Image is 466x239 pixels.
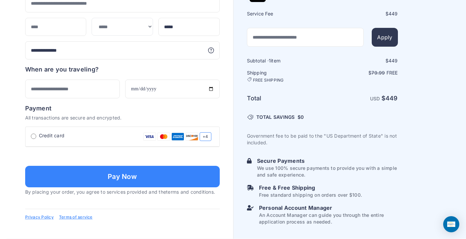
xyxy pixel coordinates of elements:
h6: Secure Payments [257,157,398,165]
img: Discover [186,132,198,141]
span: Free [386,70,398,76]
h6: Personal Account Manager [259,204,398,212]
p: An Account Manager can guide you through the entire application process as needed. [259,212,398,225]
span: 449 [385,95,398,102]
span: $ [298,114,304,121]
a: terms and conditions [166,189,214,195]
img: Mastercard [157,132,170,141]
p: We use 100% secure payments to provide you with a simple and safe experience. [257,165,398,178]
p: Government fee to be paid to the "US Department of State" is not included. [247,133,398,146]
div: $ [323,57,398,64]
p: $ [323,69,398,76]
span: TOTAL SAVINGS [256,114,295,121]
img: Amex [171,132,184,141]
p: All transactions are secure and encrypted. [25,114,220,121]
h6: Payment [25,104,220,113]
div: $ [323,10,398,17]
button: Pay Now [25,166,220,187]
h6: When are you traveling? [25,65,99,74]
span: 79.99 [371,70,385,76]
div: Open Intercom Messenger [443,216,459,232]
h6: Service Fee [247,10,322,17]
p: Free standard shipping on orders over $100. [259,192,362,198]
span: USD [370,96,380,101]
span: Credit card [39,132,65,139]
img: Visa Card [143,132,156,141]
strong: $ [381,95,398,102]
span: 1 [269,58,271,63]
span: 449 [389,58,398,63]
h6: Subtotal · item [247,57,322,64]
span: 0 [301,114,304,120]
button: Apply [372,28,398,47]
h6: Free & Free Shipping [259,184,362,192]
p: By placing your order, you agree to services provided and the . [25,189,220,195]
h6: Total [247,94,322,103]
a: Privacy Policy [25,214,54,220]
a: Terms of service [59,214,93,220]
span: FREE SHIPPING [253,78,284,83]
svg: More information [208,47,214,54]
span: +4 [200,132,211,141]
h6: Shipping [247,69,322,83]
span: 449 [389,11,398,16]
